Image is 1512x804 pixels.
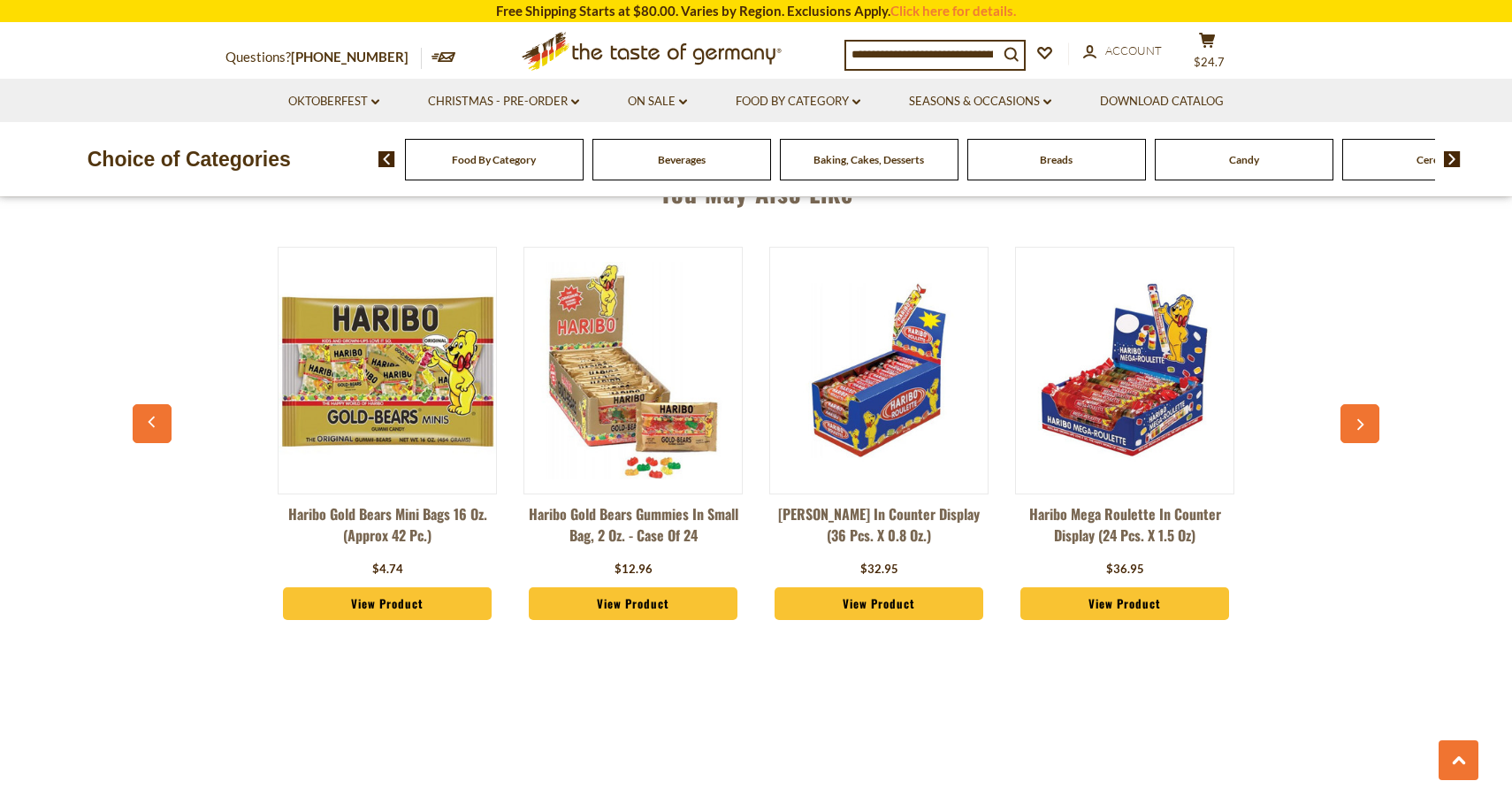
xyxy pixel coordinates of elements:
[524,262,742,479] img: Haribo Gold Bears Gummies in Small Bag, 2 oz. - Case of 24
[283,587,492,621] a: View Product
[1083,42,1162,61] a: Account
[909,92,1051,111] a: Seasons & Occasions
[1444,151,1461,167] img: next arrow
[1105,43,1162,57] span: Account
[890,3,1016,19] a: Click here for details.
[1106,561,1144,578] div: $36.95
[1040,153,1073,166] a: Breads
[378,151,395,167] img: previous arrow
[452,153,536,166] a: Food By Category
[372,561,403,578] div: $4.74
[769,503,989,556] a: [PERSON_NAME] in Counter Display (36 pcs. x 0.8 oz.)
[1417,153,1447,166] a: Cereal
[1020,587,1229,621] a: View Product
[1194,55,1225,69] span: $24.7
[1015,503,1234,556] a: Haribo Mega Roulette in Counter Display (24 pcs. x 1.5 oz)
[1229,153,1259,166] a: Candy
[770,262,988,479] img: Haribo Roulette in Counter Display (36 pcs. x 0.8 oz.)
[523,503,743,556] a: Haribo Gold Bears Gummies in Small Bag, 2 oz. - Case of 24
[658,153,706,166] a: Beverages
[225,46,422,69] p: Questions?
[278,503,497,556] a: Haribo Gold Bears Mini Bags 16 oz. (Approx 42 pc.)
[1180,32,1233,76] button: $24.7
[615,561,653,578] div: $12.96
[860,561,898,578] div: $32.95
[428,92,579,111] a: Christmas - PRE-ORDER
[291,49,409,65] a: [PHONE_NUMBER]
[1016,262,1233,479] img: Haribo Mega Roulette in Counter Display (24 pcs. x 1.5 oz)
[1100,92,1224,111] a: Download Catalog
[813,153,924,166] a: Baking, Cakes, Desserts
[529,587,737,621] a: View Product
[775,587,983,621] a: View Product
[288,92,379,111] a: Oktoberfest
[279,262,496,479] img: Haribo Gold Bears Mini Bags 16 oz. (Approx 42 pc.)
[736,92,860,111] a: Food By Category
[628,92,687,111] a: On Sale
